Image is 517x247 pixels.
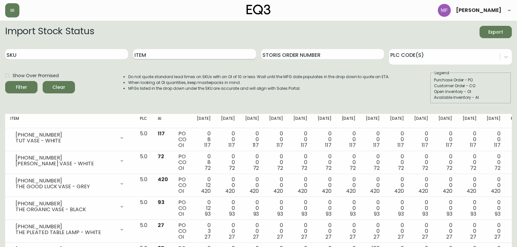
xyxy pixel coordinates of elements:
[10,131,130,145] div: [PHONE_NUMBER]TUT VASE - WHITE
[16,184,115,190] div: THE GOOD LUCK VASE - GREY
[318,177,332,194] div: 0 0
[342,222,356,240] div: 0 0
[467,187,476,195] span: 420
[463,131,477,148] div: 0 0
[342,177,356,194] div: 0 0
[216,114,240,128] th: [DATE]
[273,187,283,195] span: 420
[495,210,501,218] span: 93
[10,154,130,168] div: [PHONE_NUMBER][PERSON_NAME] VASE - WHITE
[463,154,477,171] div: 0 0
[178,177,186,194] div: PO CO
[293,222,307,240] div: 0 0
[240,114,264,128] th: [DATE]
[249,187,259,195] span: 420
[470,141,476,149] span: 117
[229,233,235,241] span: 27
[269,154,283,171] div: 0 0
[253,233,259,241] span: 27
[409,114,433,128] th: [DATE]
[463,177,477,194] div: 0 0
[201,187,211,195] span: 420
[422,210,428,218] span: 93
[269,131,283,148] div: 0 0
[229,164,235,172] span: 72
[158,176,168,183] span: 420
[350,164,356,172] span: 72
[366,154,380,171] div: 0 0
[205,210,211,218] span: 93
[318,131,332,148] div: 0 0
[470,164,476,172] span: 72
[135,220,153,243] td: 5.0
[325,164,332,172] span: 72
[434,70,450,76] legend: Legend
[178,210,184,218] span: OI
[178,222,186,240] div: PO CO
[337,114,361,128] th: [DATE]
[390,177,404,194] div: 0 0
[128,86,389,91] li: MFGs listed in the drop down under the SKU are accurate and will align with Sales Portal.
[16,224,115,230] div: [PHONE_NUMBER]
[128,74,389,80] li: Do not quote standard lead times on SKUs with an OI of 10 or less. Wait until the MFG date popula...
[178,187,184,195] span: OI
[398,210,404,218] span: 93
[487,222,501,240] div: 0 0
[10,222,130,237] div: [PHONE_NUMBER]THE PLEATED TABLE LAMP - WHITE
[293,200,307,217] div: 0 0
[48,83,70,91] span: Clear
[10,200,130,214] div: [PHONE_NUMBER]THE ORGANIC VASE - BLACK
[197,177,211,194] div: 0 12
[277,233,283,241] span: 27
[325,233,332,241] span: 27
[16,178,115,184] div: [PHONE_NUMBER]
[153,114,173,128] th: AI
[245,200,259,217] div: 0 0
[269,177,283,194] div: 0 0
[128,80,389,86] li: When looking at OI quantities, keep masterpacks in mind.
[463,222,477,240] div: 0 0
[301,233,307,241] span: 27
[361,114,385,128] th: [DATE]
[5,114,135,128] th: Item
[443,187,452,195] span: 420
[245,177,259,194] div: 0 0
[16,230,115,235] div: THE PLEATED TABLE LAMP - WHITE
[422,164,428,172] span: 72
[205,233,211,241] span: 27
[178,233,184,241] span: OI
[487,154,501,171] div: 0 0
[135,197,153,220] td: 5.0
[370,187,380,195] span: 420
[16,132,115,138] div: [PHONE_NUMBER]
[204,141,211,149] span: 117
[447,210,452,218] span: 93
[438,4,451,17] img: 5fd4d8da6c6af95d0810e1fe9eb9239f
[298,187,307,195] span: 420
[178,131,186,148] div: PO CO
[205,164,211,172] span: 72
[390,200,404,217] div: 0 0
[456,8,501,13] span: [PERSON_NAME]
[342,200,356,217] div: 0 0
[277,164,283,172] span: 72
[458,114,482,128] th: [DATE]
[16,207,115,212] div: THE ORGANIC VASE - BLACK
[433,114,458,128] th: [DATE]
[394,187,404,195] span: 420
[225,187,235,195] span: 420
[293,154,307,171] div: 0 0
[245,222,259,240] div: 0 0
[390,222,404,240] div: 0 0
[293,131,307,148] div: 0 0
[16,201,115,207] div: [PHONE_NUMBER]
[10,177,130,191] div: [PHONE_NUMBER]THE GOOD LUCK VASE - GREY
[245,154,259,171] div: 0 0
[301,210,307,218] span: 93
[342,131,356,148] div: 0 0
[414,177,428,194] div: 0 0
[229,210,235,218] span: 93
[197,154,211,171] div: 0 8
[178,154,186,171] div: PO CO
[158,153,164,160] span: 72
